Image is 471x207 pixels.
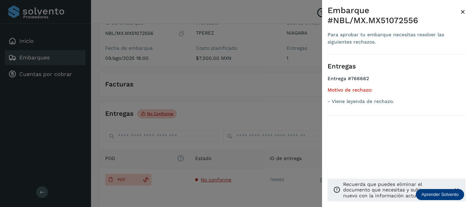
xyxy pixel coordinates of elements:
div: Aprender Solvento [416,189,464,200]
p: - Viene leyenda de rechazo. [328,98,465,104]
div: Para aprobar tu embarque necesitas resolver las siguientes rechazos. [328,31,460,46]
div: Embarque #NBL/MX.MX51072556 [328,6,460,26]
button: Close [460,6,465,18]
h3: Entregas [328,63,465,70]
p: Recuerda que puedes eliminar el documento que necesitas y subir uno nuevo con la información actu... [343,181,448,199]
p: Aprender Solvento [421,192,459,197]
h5: Motivo de rechazo: [328,87,465,93]
h4: Entrega #766662 [328,76,465,87]
span: × [460,7,465,17]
